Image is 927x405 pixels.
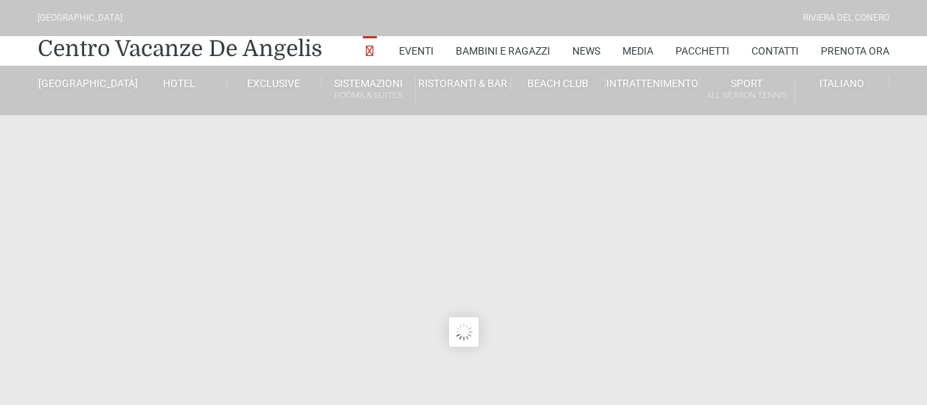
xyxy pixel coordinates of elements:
a: Pacchetti [676,36,729,66]
small: All Season Tennis [700,89,794,103]
a: Hotel [132,77,226,90]
a: Media [622,36,653,66]
a: Exclusive [227,77,322,90]
a: [GEOGRAPHIC_DATA] [38,77,132,90]
a: Intrattenimento [605,77,700,90]
a: Eventi [399,36,434,66]
a: Bambini e Ragazzi [456,36,550,66]
div: [GEOGRAPHIC_DATA] [38,11,122,25]
a: SistemazioniRooms & Suites [322,77,416,104]
div: Riviera Del Conero [803,11,889,25]
a: Beach Club [511,77,605,90]
a: Contatti [751,36,799,66]
a: Centro Vacanze De Angelis [38,34,322,63]
a: News [572,36,600,66]
a: Ristoranti & Bar [416,77,510,90]
a: Italiano [795,77,889,90]
a: Prenota Ora [821,36,889,66]
span: Italiano [819,77,864,89]
small: Rooms & Suites [322,89,415,103]
a: SportAll Season Tennis [700,77,794,104]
